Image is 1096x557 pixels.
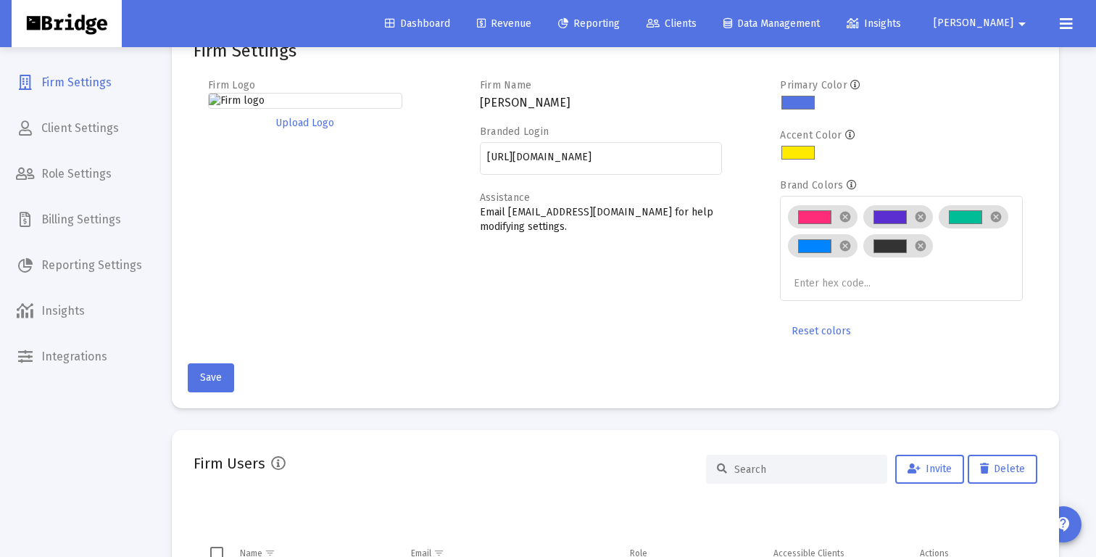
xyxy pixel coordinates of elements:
[194,452,265,475] h2: Firm Users
[723,17,820,30] span: Data Management
[780,79,847,91] label: Primary Color
[208,109,402,138] button: Upload Logo
[712,9,831,38] a: Data Management
[980,463,1025,475] span: Delete
[794,278,902,289] input: Enter hex code...
[989,210,1002,223] mat-icon: cancel
[780,317,863,346] button: Reset colors
[465,9,543,38] a: Revenue
[4,248,154,283] a: Reporting Settings
[480,79,532,91] label: Firm Name
[835,9,913,38] a: Insights
[635,9,708,38] a: Clients
[373,9,462,38] a: Dashboard
[847,17,901,30] span: Insights
[914,239,927,252] mat-icon: cancel
[480,125,549,138] label: Branded Login
[1013,9,1031,38] mat-icon: arrow_drop_down
[208,79,256,91] label: Firm Logo
[968,455,1037,484] button: Delete
[385,17,450,30] span: Dashboard
[895,455,964,484] button: Invite
[4,157,154,191] a: Role Settings
[780,129,842,141] label: Accent Color
[480,205,723,234] p: Email [EMAIL_ADDRESS][DOMAIN_NAME] for help modifying settings.
[558,17,620,30] span: Reporting
[22,9,111,38] img: Dashboard
[934,17,1013,30] span: [PERSON_NAME]
[4,294,154,329] a: Insights
[914,210,927,223] mat-icon: cancel
[780,179,843,191] label: Brand Colors
[839,239,852,252] mat-icon: cancel
[916,9,1048,38] button: [PERSON_NAME]
[839,210,852,223] mat-icon: cancel
[734,463,876,476] input: Search
[188,363,234,392] button: Save
[4,65,154,100] a: Firm Settings
[200,371,222,384] span: Save
[4,339,154,374] a: Integrations
[4,111,154,146] a: Client Settings
[547,9,631,38] a: Reporting
[480,191,531,204] label: Assistance
[480,93,723,113] h3: [PERSON_NAME]
[477,17,531,30] span: Revenue
[908,463,952,475] span: Invite
[4,202,154,237] a: Billing Settings
[792,325,851,337] span: Reset colors
[647,17,697,30] span: Clients
[208,93,402,109] img: Firm logo
[788,202,1016,292] mat-chip-list: Brand colors
[194,44,296,58] mat-card-title: Firm Settings
[275,117,334,129] span: Upload Logo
